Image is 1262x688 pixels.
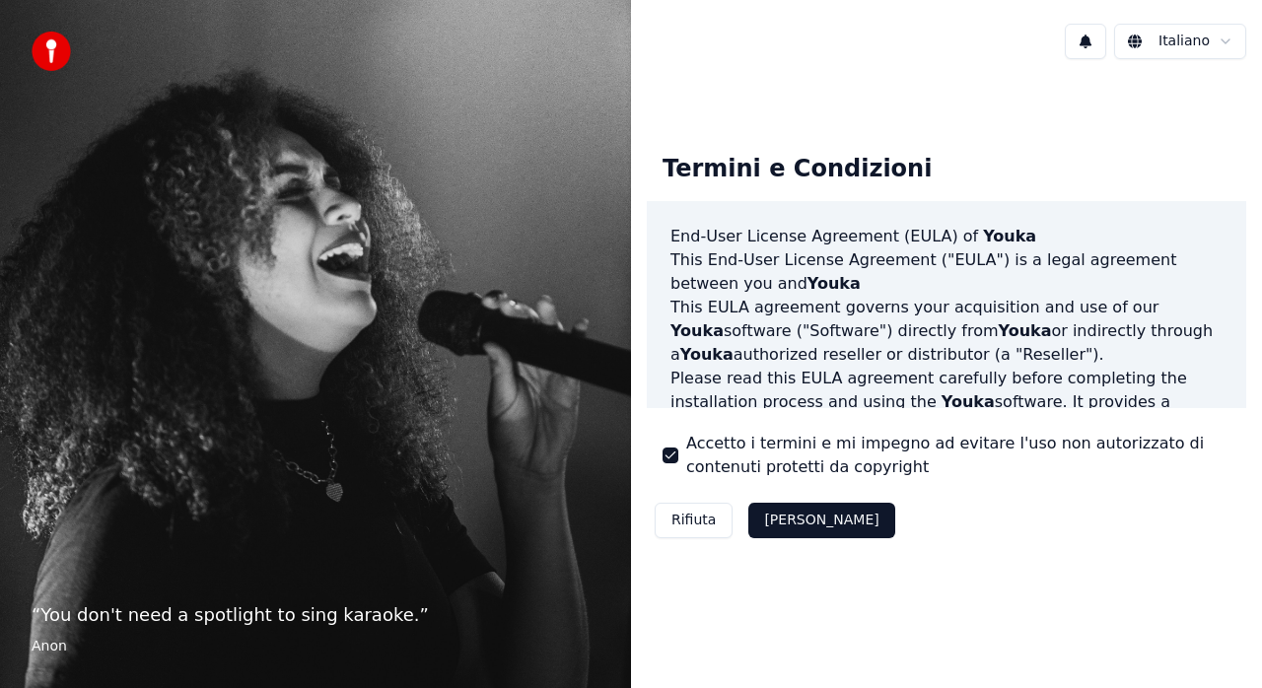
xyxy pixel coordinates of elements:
span: Youka [942,392,995,411]
footer: Anon [32,637,599,656]
span: Youka [807,274,861,293]
label: Accetto i termini e mi impegno ad evitare l'uso non autorizzato di contenuti protetti da copyright [686,432,1230,479]
span: Youka [983,227,1036,245]
p: “ You don't need a spotlight to sing karaoke. ” [32,601,599,629]
button: [PERSON_NAME] [748,503,894,538]
img: youka [32,32,71,71]
span: Youka [680,345,734,364]
div: Termini e Condizioni [647,138,947,201]
button: Rifiuta [655,503,733,538]
p: This EULA agreement governs your acquisition and use of our software ("Software") directly from o... [670,296,1223,367]
h3: End-User License Agreement (EULA) of [670,225,1223,248]
span: Youka [999,321,1052,340]
span: Youka [670,321,724,340]
p: Please read this EULA agreement carefully before completing the installation process and using th... [670,367,1223,461]
p: This End-User License Agreement ("EULA") is a legal agreement between you and [670,248,1223,296]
